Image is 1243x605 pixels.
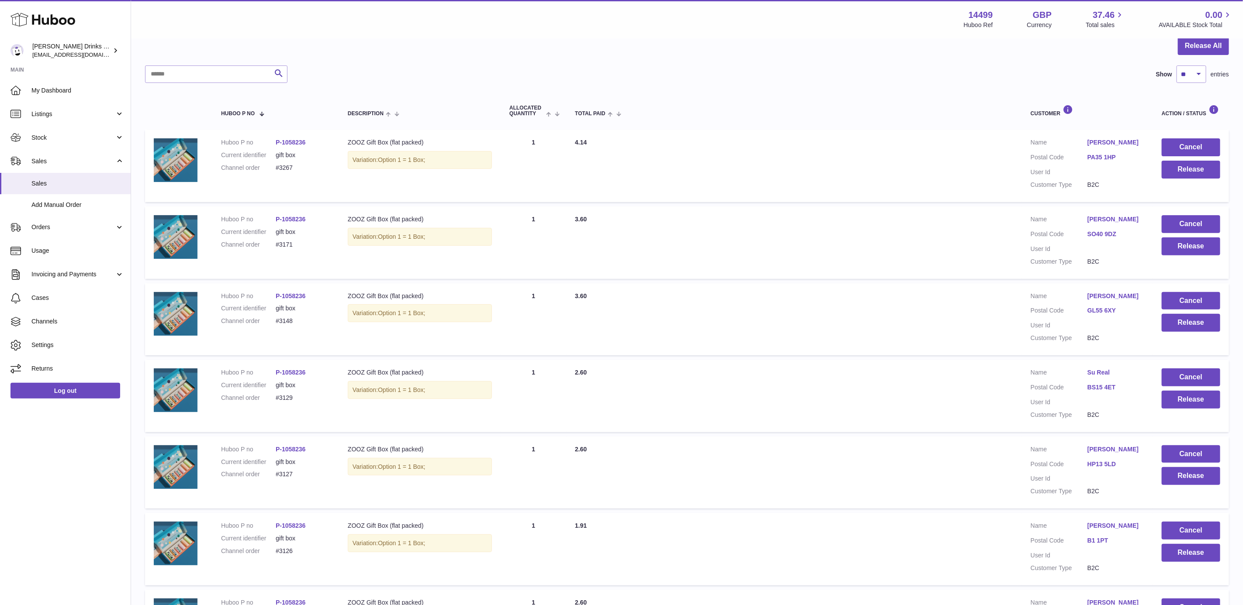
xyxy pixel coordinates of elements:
[575,446,587,453] span: 2.60
[276,139,306,146] a: P-1058236
[1031,334,1087,342] dt: Customer Type
[1031,398,1087,406] dt: User Id
[1031,474,1087,483] dt: User Id
[1087,445,1144,454] a: [PERSON_NAME]
[1031,487,1087,495] dt: Customer Type
[276,369,306,376] a: P-1058236
[1031,564,1087,572] dt: Customer Type
[575,292,587,299] span: 3.60
[1031,306,1087,317] dt: Postal Code
[154,292,197,336] img: Stepan_Komar_remove_logo__make_variations_of_this_image__keep_it_the_same_1968e2f6-70ca-40dd-8bfa...
[575,139,587,146] span: 4.14
[1162,544,1220,562] button: Release
[276,522,306,529] a: P-1058236
[1031,292,1087,302] dt: Name
[348,445,492,454] div: ZOOZ Gift Box (flat packed)
[348,304,492,322] div: Variation:
[276,304,330,313] dd: gift box
[1086,21,1125,29] span: Total sales
[31,247,124,255] span: Usage
[31,110,115,118] span: Listings
[1087,138,1144,147] a: [PERSON_NAME]
[221,111,255,117] span: Huboo P no
[10,383,120,399] a: Log out
[1162,314,1220,332] button: Release
[348,381,492,399] div: Variation:
[1156,70,1172,79] label: Show
[378,233,426,240] span: Option 1 = 1 Box;
[221,151,276,159] dt: Current identifier
[348,138,492,147] div: ZOOZ Gift Box (flat packed)
[221,368,276,377] dt: Huboo P no
[1087,181,1144,189] dd: B2C
[348,522,492,530] div: ZOOZ Gift Box (flat packed)
[221,470,276,478] dt: Channel order
[501,437,566,509] td: 1
[1162,467,1220,485] button: Release
[378,463,426,470] span: Option 1 = 1 Box;
[32,42,111,59] div: [PERSON_NAME] Drinks LTD (t/a Zooz)
[221,292,276,300] dt: Huboo P no
[1033,9,1052,21] strong: GBP
[276,228,330,236] dd: gift box
[1162,105,1220,117] div: Action / Status
[1031,411,1087,419] dt: Customer Type
[501,283,566,356] td: 1
[276,164,330,172] dd: #3267
[221,317,276,325] dt: Channel order
[1162,237,1220,255] button: Release
[378,309,426,316] span: Option 1 = 1 Box;
[276,470,330,478] dd: #3127
[1178,37,1229,55] button: Release All
[32,51,128,58] span: [EMAIL_ADDRESS][DOMAIN_NAME]
[1087,215,1144,223] a: [PERSON_NAME]
[509,105,544,117] span: ALLOCATED Quantity
[221,381,276,389] dt: Current identifier
[1031,536,1087,547] dt: Postal Code
[1162,292,1220,310] button: Cancel
[1031,460,1087,471] dt: Postal Code
[575,369,587,376] span: 2.60
[1087,460,1144,468] a: HP13 5LD
[276,458,330,466] dd: gift box
[1087,383,1144,392] a: BS15 4ET
[1031,551,1087,560] dt: User Id
[1162,391,1220,409] button: Release
[378,386,426,393] span: Option 1 = 1 Box;
[1027,21,1052,29] div: Currency
[1031,168,1087,176] dt: User Id
[276,292,306,299] a: P-1058236
[348,368,492,377] div: ZOOZ Gift Box (flat packed)
[154,522,197,565] img: Stepan_Komar_remove_logo__make_variations_of_this_image__keep_it_the_same_1968e2f6-70ca-40dd-8bfa...
[378,156,426,163] span: Option 1 = 1 Box;
[348,215,492,223] div: ZOOZ Gift Box (flat packed)
[969,9,993,21] strong: 14499
[1087,368,1144,377] a: Su Real
[1031,138,1087,149] dt: Name
[154,138,197,182] img: Stepan_Komar_remove_logo__make_variations_of_this_image__keep_it_the_same_1968e2f6-70ca-40dd-8bfa...
[348,458,492,476] div: Variation:
[1162,138,1220,156] button: Cancel
[31,270,115,278] span: Invoicing and Payments
[1086,9,1125,29] a: 37.46 Total sales
[276,547,330,555] dd: #3126
[154,445,197,489] img: Stepan_Komar_remove_logo__make_variations_of_this_image__keep_it_the_same_1968e2f6-70ca-40dd-8bfa...
[221,547,276,555] dt: Channel order
[348,534,492,552] div: Variation:
[964,21,993,29] div: Huboo Ref
[276,534,330,543] dd: gift box
[10,44,24,57] img: internalAdmin-14499@internal.huboo.com
[1031,522,1087,532] dt: Name
[1031,368,1087,379] dt: Name
[221,445,276,454] dt: Huboo P no
[1211,70,1229,79] span: entries
[31,364,124,373] span: Returns
[575,216,587,223] span: 3.60
[276,216,306,223] a: P-1058236
[1031,258,1087,266] dt: Customer Type
[1087,487,1144,495] dd: B2C
[154,368,197,412] img: Stepan_Komar_remove_logo__make_variations_of_this_image__keep_it_the_same_1968e2f6-70ca-40dd-8bfa...
[221,228,276,236] dt: Current identifier
[1087,536,1144,545] a: B1 1PT
[378,540,426,547] span: Option 1 = 1 Box;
